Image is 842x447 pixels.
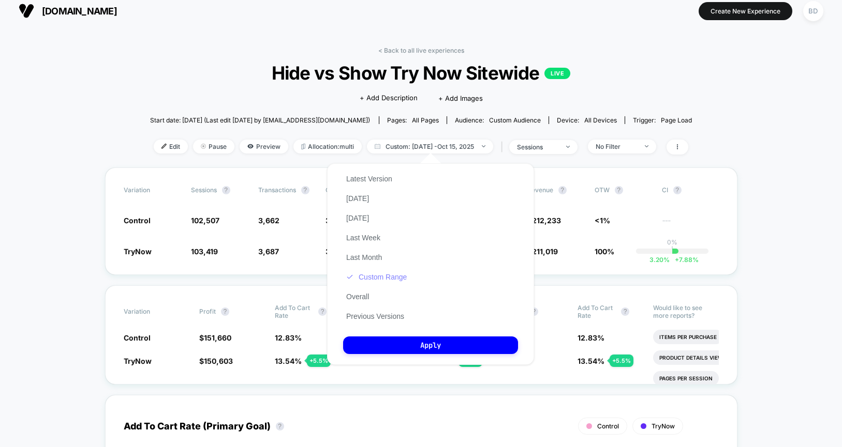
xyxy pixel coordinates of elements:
span: + Add Images [438,94,483,102]
li: Pages Per Session [653,371,719,386]
li: Product Details Views Rate [653,350,748,365]
span: Custom: [DATE] - Oct 15, 2025 [367,140,493,153]
span: Preview [240,140,288,153]
span: Add To Cart Rate [275,304,313,319]
button: ? [615,186,623,194]
span: all devices [584,116,617,124]
div: Pages: [387,116,439,124]
button: ? [621,307,629,316]
span: Sessions [191,186,217,194]
span: Transactions [258,186,296,194]
button: Apply [343,336,518,354]
p: | [671,246,673,254]
button: Custom Range [343,272,410,282]
span: 3,687 [258,247,279,256]
button: Create New Experience [699,2,792,20]
div: + 5.5 % [307,354,331,367]
button: [DATE] [343,194,372,203]
button: Last Week [343,233,383,242]
span: 13.54 % [275,357,302,365]
p: LIVE [544,68,570,79]
span: Add To Cart Rate [578,304,616,319]
div: Trigger: [633,116,692,124]
img: edit [161,144,167,149]
span: Page Load [661,116,692,124]
span: 13.54 % [578,357,604,365]
button: BD [800,1,826,22]
button: ? [221,307,229,316]
span: 212,233 [532,216,561,225]
span: 12.83 % [578,333,604,342]
span: 3.20 % [649,256,670,264]
button: Overall [343,292,372,301]
span: $ [199,357,233,365]
div: No Filter [596,143,637,150]
li: Items Per Purchase [653,330,723,344]
span: [DOMAIN_NAME] [42,6,117,17]
span: + [675,256,679,264]
span: Allocation: multi [293,140,362,153]
span: TryNow [124,357,152,365]
button: ? [558,186,567,194]
p: Would like to see more reports? [653,304,718,319]
button: Previous Versions [343,312,407,321]
span: 102,507 [191,216,219,225]
span: Start date: [DATE] (Last edit [DATE] by [EMAIL_ADDRESS][DOMAIN_NAME]) [150,116,370,124]
span: --- [662,218,719,225]
span: OTW [595,186,652,194]
button: Latest Version [343,174,395,183]
span: 103,419 [191,247,218,256]
img: calendar [375,144,380,149]
span: all pages [412,116,439,124]
span: 150,603 [204,357,233,365]
span: 211,019 [532,247,558,256]
span: 12.83 % [275,333,302,342]
span: Device: [549,116,625,124]
button: Last Month [343,253,385,262]
span: <1% [595,216,610,225]
button: ? [301,186,309,194]
span: 151,660 [204,333,231,342]
button: [DOMAIN_NAME] [16,3,120,19]
div: Audience: [455,116,541,124]
span: TryNow [124,247,152,256]
button: ? [222,186,230,194]
span: Control [124,333,151,342]
span: + Add Description [360,93,418,103]
span: $ [527,247,558,256]
img: end [566,146,570,148]
span: TryNow [652,422,675,430]
img: Visually logo [19,3,34,19]
div: sessions [517,143,558,151]
a: < Back to all live experiences [378,47,464,54]
span: CI [662,186,719,194]
span: Hide vs Show Try Now Sitewide [177,62,665,84]
span: Control [597,422,619,430]
img: rebalance [301,144,305,149]
img: end [482,145,485,147]
span: Variation [124,304,181,319]
span: Custom Audience [489,116,541,124]
div: + 5.5 % [610,354,633,367]
span: | [498,140,509,155]
span: Profit [199,307,216,315]
img: end [201,144,206,149]
button: ? [673,186,682,194]
span: Variation [124,186,181,194]
span: $ [199,333,231,342]
span: 7.88 % [670,256,699,264]
img: end [645,145,648,147]
span: $ [527,216,561,225]
button: ? [276,422,284,430]
span: 100% [595,247,614,256]
span: 3,662 [258,216,279,225]
div: BD [803,1,823,21]
span: Pause [193,140,234,153]
span: Edit [154,140,188,153]
p: 0% [667,238,677,246]
button: [DATE] [343,213,372,223]
span: Control [124,216,151,225]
